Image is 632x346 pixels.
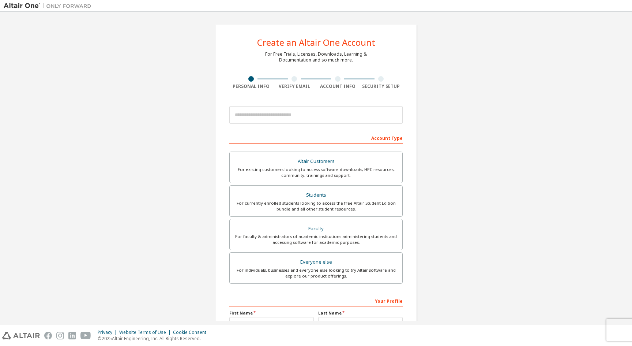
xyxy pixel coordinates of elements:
div: Cookie Consent [173,330,211,335]
div: For existing customers looking to access software downloads, HPC resources, community, trainings ... [234,167,398,178]
div: For individuals, businesses and everyone else looking to try Altair software and explore our prod... [234,267,398,279]
div: For faculty & administrators of academic institutions administering students and accessing softwa... [234,234,398,245]
div: Account Type [229,132,403,144]
div: Create an Altair One Account [257,38,375,47]
div: Security Setup [360,83,403,89]
div: Personal Info [229,83,273,89]
img: Altair One [4,2,95,10]
img: linkedin.svg [68,332,76,339]
div: Website Terms of Use [119,330,173,335]
p: © 2025 Altair Engineering, Inc. All Rights Reserved. [98,335,211,342]
img: facebook.svg [44,332,52,339]
div: For Free Trials, Licenses, Downloads, Learning & Documentation and so much more. [265,51,367,63]
label: First Name [229,310,314,316]
div: Faculty [234,224,398,234]
img: youtube.svg [80,332,91,339]
img: altair_logo.svg [2,332,40,339]
div: Account Info [316,83,360,89]
label: Last Name [318,310,403,316]
img: instagram.svg [56,332,64,339]
div: Everyone else [234,257,398,267]
div: Verify Email [273,83,316,89]
div: Your Profile [229,295,403,306]
div: Privacy [98,330,119,335]
div: For currently enrolled students looking to access the free Altair Student Edition bundle and all ... [234,200,398,212]
div: Students [234,190,398,200]
div: Altair Customers [234,156,398,167]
